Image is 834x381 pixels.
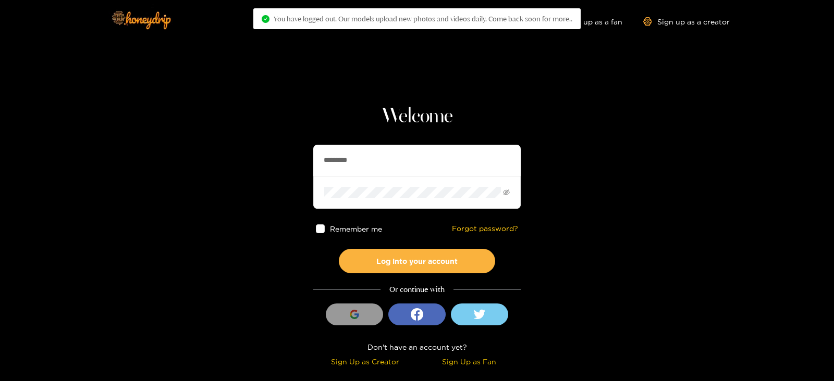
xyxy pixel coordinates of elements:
[262,15,269,23] span: check-circle
[503,189,510,196] span: eye-invisible
[274,15,572,23] span: You have logged out. Our models upload new photos and videos daily. Come back soon for more..
[452,224,518,233] a: Forgot password?
[313,104,521,129] h1: Welcome
[339,249,495,273] button: Log into your account
[313,341,521,353] div: Don't have an account yet?
[643,17,730,26] a: Sign up as a creator
[420,355,518,367] div: Sign Up as Fan
[330,225,382,233] span: Remember me
[551,17,622,26] a: Sign up as a fan
[313,284,521,296] div: Or continue with
[316,355,414,367] div: Sign Up as Creator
